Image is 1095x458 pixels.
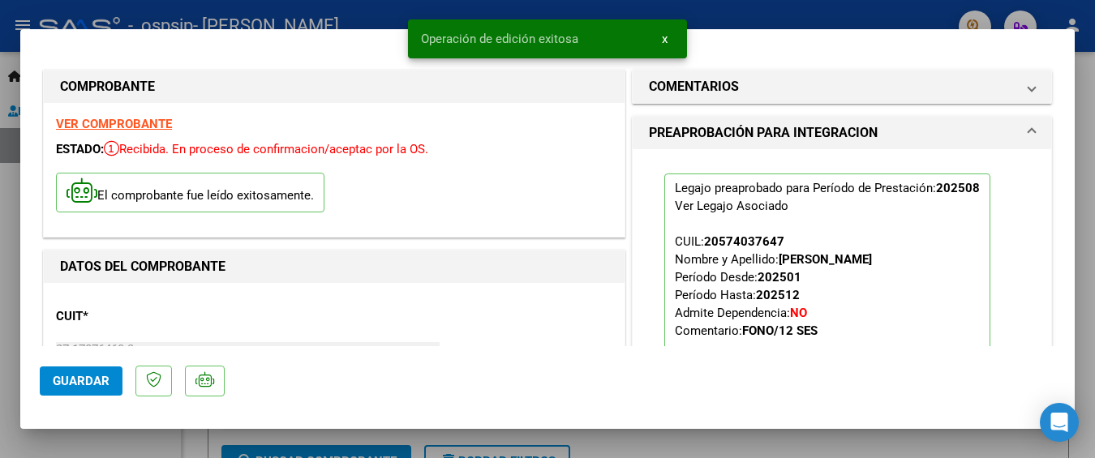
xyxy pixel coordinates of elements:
button: Guardar [40,366,122,396]
strong: 202501 [758,270,801,285]
span: Operación de edición exitosa [421,31,578,47]
strong: COMPROBANTE [60,79,155,94]
p: CUIT [56,307,223,326]
mat-expansion-panel-header: PREAPROBACIÓN PARA INTEGRACION [633,117,1051,149]
span: x [662,32,668,46]
mat-expansion-panel-header: COMENTARIOS [633,71,1051,103]
button: x [649,24,681,54]
span: Recibida. En proceso de confirmacion/aceptac por la OS. [104,142,428,156]
div: PREAPROBACIÓN PARA INTEGRACION [633,149,1051,426]
strong: FONO/12 SES [742,323,818,338]
strong: 202512 [756,288,800,302]
p: El comprobante fue leído exitosamente. [56,173,324,212]
a: VER COMPROBANTE [56,117,172,131]
span: ESTADO: [56,142,104,156]
span: Comentario: [675,323,818,338]
span: Guardar [53,374,109,388]
p: Legajo preaprobado para Período de Prestación: [664,173,990,389]
strong: 202508 [936,181,980,195]
span: CUIL: Nombre y Apellido: Período Desde: Período Hasta: Admite Dependencia: [675,234,872,338]
h1: COMENTARIOS [649,77,739,96]
strong: [PERSON_NAME] [779,252,872,267]
div: Open Intercom Messenger [1040,403,1079,442]
h1: PREAPROBACIÓN PARA INTEGRACION [649,123,878,143]
strong: DATOS DEL COMPROBANTE [60,259,225,274]
strong: NO [790,306,807,320]
div: Ver Legajo Asociado [675,197,788,215]
div: 20574037647 [704,233,784,250]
